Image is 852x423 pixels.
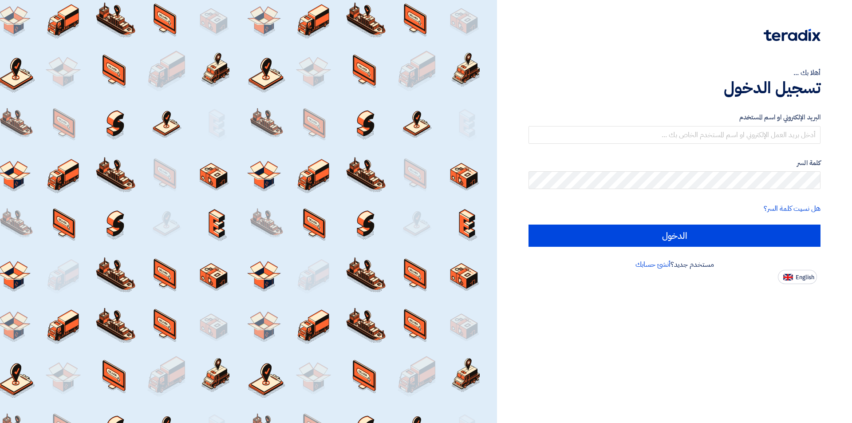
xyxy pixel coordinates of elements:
label: البريد الإلكتروني او اسم المستخدم [529,112,820,123]
a: أنشئ حسابك [635,259,671,270]
input: الدخول [529,225,820,247]
div: مستخدم جديد؟ [529,259,820,270]
a: هل نسيت كلمة السر؟ [764,203,820,214]
img: Teradix logo [764,29,820,41]
button: English [778,270,817,284]
img: en-US.png [783,274,793,281]
div: أهلا بك ... [529,67,820,78]
input: أدخل بريد العمل الإلكتروني او اسم المستخدم الخاص بك ... [529,126,820,144]
label: كلمة السر [529,158,820,168]
h1: تسجيل الدخول [529,78,820,98]
span: English [796,274,814,281]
